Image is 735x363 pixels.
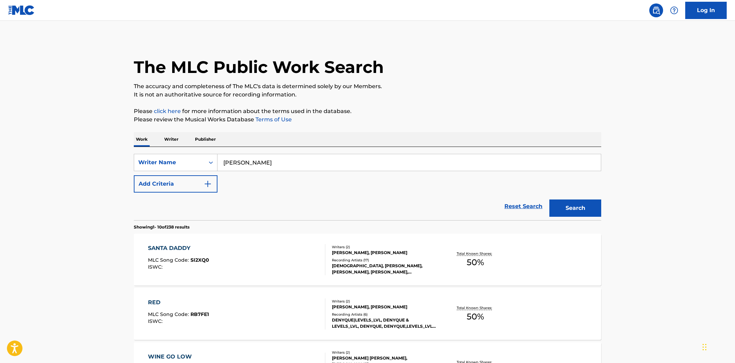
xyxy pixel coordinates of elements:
[457,305,494,310] p: Total Known Shares:
[134,82,601,91] p: The accuracy and completeness of The MLC's data is determined solely by our Members.
[332,304,436,310] div: [PERSON_NAME], [PERSON_NAME]
[332,317,436,329] div: DENYQUE|LEVELS_LVL, DENYQUE & LEVELS_LVL, DENYQUE, DENYQUE,LEVELS_LVL, DENYQUE & LEVELS_LVL
[254,116,292,123] a: Terms of Use
[162,132,180,147] p: Writer
[134,224,189,230] p: Showing 1 - 10 of 238 results
[148,244,209,252] div: SANTA DADDY
[134,91,601,99] p: It is not an authoritative source for recording information.
[332,312,436,317] div: Recording Artists ( 6 )
[134,288,601,340] a: REDMLC Song Code:RB7FE1ISWC:Writers (2)[PERSON_NAME], [PERSON_NAME]Recording Artists (6)DENYQUE|L...
[332,250,436,256] div: [PERSON_NAME], [PERSON_NAME]
[649,3,663,17] a: Public Search
[134,115,601,124] p: Please review the Musical Works Database
[148,311,190,317] span: MLC Song Code :
[134,154,601,220] form: Search Form
[134,234,601,286] a: SANTA DADDYMLC Song Code:SI2XQ0ISWC:Writers (2)[PERSON_NAME], [PERSON_NAME]Recording Artists (17)...
[134,57,384,77] h1: The MLC Public Work Search
[467,256,484,269] span: 50 %
[204,180,212,188] img: 9d2ae6d4665cec9f34b9.svg
[148,318,164,324] span: ISWC :
[700,330,735,363] iframe: Chat Widget
[193,132,218,147] p: Publisher
[332,258,436,263] div: Recording Artists ( 17 )
[134,175,217,193] button: Add Criteria
[148,353,211,361] div: WINE GO LOW
[549,199,601,217] button: Search
[457,251,494,256] p: Total Known Shares:
[190,311,209,317] span: RB7FE1
[332,299,436,304] div: Writers ( 2 )
[685,2,727,19] a: Log In
[332,263,436,275] div: [DEMOGRAPHIC_DATA], [PERSON_NAME], [PERSON_NAME], [PERSON_NAME], [DEMOGRAPHIC_DATA]
[652,6,660,15] img: search
[190,257,209,263] span: SI2XQ0
[667,3,681,17] div: Help
[134,107,601,115] p: Please for more information about the terms used in the database.
[703,337,707,357] div: Drag
[138,158,201,167] div: Writer Name
[670,6,678,15] img: help
[501,199,546,214] a: Reset Search
[154,108,181,114] a: click here
[8,5,35,15] img: MLC Logo
[467,310,484,323] span: 50 %
[148,257,190,263] span: MLC Song Code :
[332,244,436,250] div: Writers ( 2 )
[148,298,209,307] div: RED
[332,350,436,355] div: Writers ( 2 )
[134,132,150,147] p: Work
[148,264,164,270] span: ISWC :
